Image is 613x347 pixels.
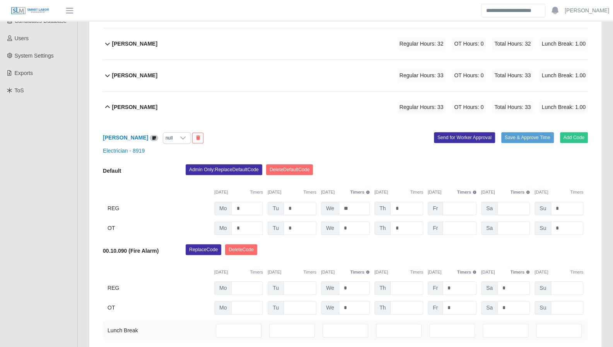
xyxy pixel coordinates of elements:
[492,101,533,114] span: Total Hours: 33
[570,189,583,196] button: Timers
[150,134,158,141] a: View/Edit Notes
[434,132,495,143] button: Send for Worker Approval
[374,281,391,295] span: Th
[481,4,545,17] input: Search
[108,221,210,235] div: OT
[15,53,54,59] span: System Settings
[539,101,588,114] span: Lunch Break: 1.00
[225,244,257,255] button: DeleteCode
[103,248,159,254] b: 00.10.090 (Fire Alarm)
[250,269,263,276] button: Timers
[374,301,391,315] span: Th
[492,37,533,50] span: Total Hours: 32
[534,281,551,295] span: Su
[214,269,263,276] div: [DATE]
[481,281,498,295] span: Sa
[428,301,443,315] span: Fr
[15,35,29,41] span: Users
[428,269,476,276] div: [DATE]
[303,269,316,276] button: Timers
[457,189,477,196] button: Timers
[163,133,175,143] div: null
[108,281,210,295] div: REG
[374,189,423,196] div: [DATE]
[214,221,232,235] span: Mo
[321,301,339,315] span: We
[321,281,339,295] span: We
[565,7,609,15] a: [PERSON_NAME]
[481,301,498,315] span: Sa
[11,7,50,15] img: SLM Logo
[214,189,263,196] div: [DATE]
[534,221,551,235] span: Su
[268,221,284,235] span: Tu
[266,164,313,175] button: DeleteDefaultCode
[410,269,423,276] button: Timers
[321,221,339,235] span: We
[481,269,530,276] div: [DATE]
[108,301,210,315] div: OT
[428,281,443,295] span: Fr
[268,301,284,315] span: Tu
[534,301,551,315] span: Su
[268,269,316,276] div: [DATE]
[103,92,588,123] button: [PERSON_NAME] Regular Hours: 33 OT Hours: 0 Total Hours: 33 Lunch Break: 1.00
[570,269,583,276] button: Timers
[103,168,121,174] b: Default
[303,189,316,196] button: Timers
[428,189,476,196] div: [DATE]
[481,221,498,235] span: Sa
[350,269,370,276] button: Timers
[268,202,284,215] span: Tu
[397,37,446,50] span: Regular Hours: 32
[321,269,370,276] div: [DATE]
[452,37,486,50] span: OT Hours: 0
[374,221,391,235] span: Th
[250,189,263,196] button: Timers
[374,269,423,276] div: [DATE]
[492,69,533,82] span: Total Hours: 33
[321,189,370,196] div: [DATE]
[539,69,588,82] span: Lunch Break: 1.00
[112,71,157,80] b: [PERSON_NAME]
[452,101,486,114] span: OT Hours: 0
[539,37,588,50] span: Lunch Break: 1.00
[192,133,203,143] button: End Worker & Remove from the Timesheet
[428,202,443,215] span: Fr
[103,60,588,91] button: [PERSON_NAME] Regular Hours: 33 OT Hours: 0 Total Hours: 33 Lunch Break: 1.00
[103,148,145,154] a: Electrician - 8919
[214,281,232,295] span: Mo
[214,301,232,315] span: Mo
[560,132,588,143] button: Add Code
[112,103,157,111] b: [PERSON_NAME]
[397,101,446,114] span: Regular Hours: 33
[268,281,284,295] span: Tu
[501,132,554,143] button: Save & Approve Time
[15,70,33,76] span: Exports
[534,189,583,196] div: [DATE]
[457,269,477,276] button: Timers
[350,189,370,196] button: Timers
[112,40,157,48] b: [PERSON_NAME]
[452,69,486,82] span: OT Hours: 0
[186,244,221,255] button: ReplaceCode
[214,202,232,215] span: Mo
[374,202,391,215] span: Th
[534,202,551,215] span: Su
[103,28,588,60] button: [PERSON_NAME] Regular Hours: 32 OT Hours: 0 Total Hours: 32 Lunch Break: 1.00
[321,202,339,215] span: We
[108,202,210,215] div: REG
[108,327,138,335] div: Lunch Break
[397,69,446,82] span: Regular Hours: 33
[268,189,316,196] div: [DATE]
[511,189,530,196] button: Timers
[511,269,530,276] button: Timers
[103,134,148,141] a: [PERSON_NAME]
[481,202,498,215] span: Sa
[186,164,262,175] button: Admin Only:ReplaceDefaultCode
[428,221,443,235] span: Fr
[15,87,24,94] span: ToS
[481,189,530,196] div: [DATE]
[410,189,423,196] button: Timers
